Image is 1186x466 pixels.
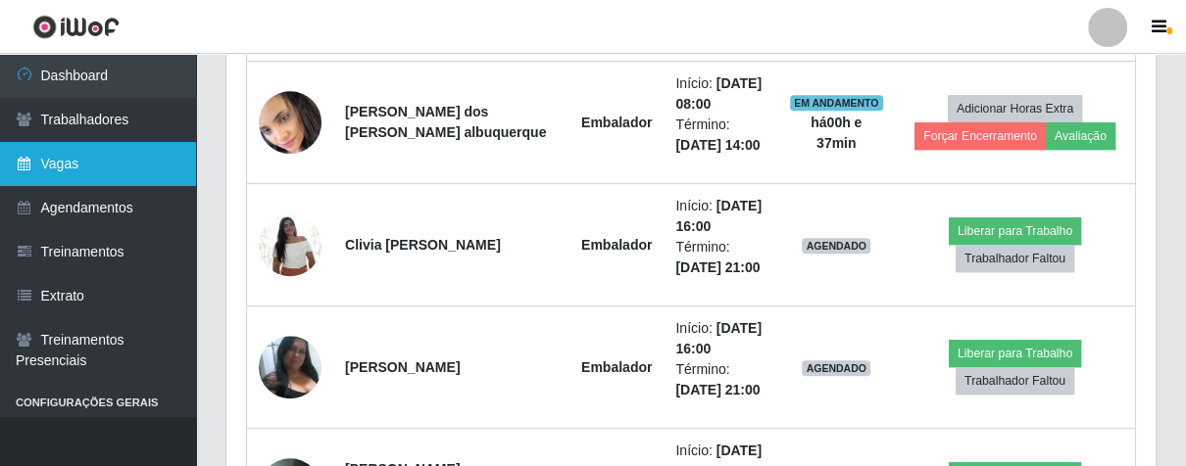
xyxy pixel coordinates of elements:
strong: [PERSON_NAME] [345,359,460,375]
img: 1720889909198.jpeg [259,336,321,397]
strong: Clivia [PERSON_NAME] [345,237,501,253]
time: [DATE] 16:00 [675,198,762,234]
button: Adicionar Horas Extra [948,95,1082,122]
button: Trabalhador Faltou [956,367,1074,395]
strong: há 00 h e 37 min [811,115,862,151]
button: Forçar Encerramento [914,122,1046,150]
time: [DATE] 21:00 [675,382,760,397]
span: AGENDADO [802,360,870,376]
li: Término: [675,237,766,278]
img: CoreUI Logo [32,15,120,39]
li: Término: [675,115,766,156]
span: EM ANDAMENTO [790,95,883,111]
strong: Embalador [581,359,652,375]
li: Início: [675,73,766,115]
li: Início: [675,318,766,359]
time: [DATE] 14:00 [675,137,760,153]
img: 1667645848902.jpeg [259,203,321,286]
button: Avaliação [1046,122,1115,150]
button: Liberar para Trabalho [949,217,1081,245]
time: [DATE] 08:00 [675,75,762,112]
strong: Embalador [581,237,652,253]
button: Trabalhador Faltou [956,245,1074,272]
strong: [PERSON_NAME] dos [PERSON_NAME] albuquerque [345,104,546,140]
li: Término: [675,359,766,400]
li: Início: [675,196,766,237]
time: [DATE] 16:00 [675,320,762,356]
button: Liberar para Trabalho [949,340,1081,367]
img: 1753109368650.jpeg [259,88,321,157]
span: AGENDADO [802,238,870,254]
time: [DATE] 21:00 [675,259,760,275]
strong: Embalador [581,115,652,130]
